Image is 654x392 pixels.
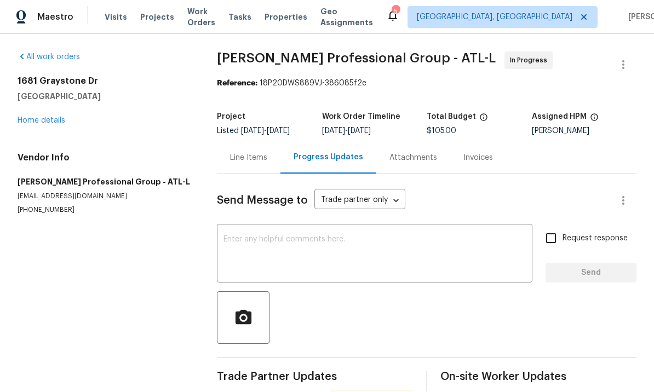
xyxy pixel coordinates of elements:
[440,372,636,383] span: On-site Worker Updates
[187,7,215,28] span: Work Orders
[230,153,267,164] div: Line Items
[510,55,552,66] span: In Progress
[140,12,174,23] span: Projects
[217,128,290,135] span: Listed
[389,153,437,164] div: Attachments
[314,192,405,210] div: Trade partner only
[463,153,493,164] div: Invoices
[532,113,587,121] h5: Assigned HPM
[217,78,636,89] div: 18P20DWS889VJ-386085f2e
[18,153,191,164] h4: Vendor Info
[392,7,399,18] div: 5
[590,113,599,128] span: The hpm assigned to this work order.
[18,177,191,188] h5: [PERSON_NAME] Professional Group - ATL-L
[479,113,488,128] span: The total cost of line items that have been proposed by Opendoor. This sum includes line items th...
[294,152,363,163] div: Progress Updates
[265,12,307,23] span: Properties
[217,372,413,383] span: Trade Partner Updates
[241,128,264,135] span: [DATE]
[18,206,191,215] p: [PHONE_NUMBER]
[18,91,191,102] h5: [GEOGRAPHIC_DATA]
[18,117,65,125] a: Home details
[18,192,191,201] p: [EMAIL_ADDRESS][DOMAIN_NAME]
[427,128,456,135] span: $105.00
[417,12,572,23] span: [GEOGRAPHIC_DATA], [GEOGRAPHIC_DATA]
[37,12,73,23] span: Maestro
[563,233,628,245] span: Request response
[105,12,127,23] span: Visits
[348,128,371,135] span: [DATE]
[322,128,345,135] span: [DATE]
[217,113,245,121] h5: Project
[427,113,476,121] h5: Total Budget
[228,14,251,21] span: Tasks
[217,195,308,206] span: Send Message to
[322,128,371,135] span: -
[320,7,373,28] span: Geo Assignments
[217,80,257,88] b: Reference:
[18,76,191,87] h2: 1681 Graystone Dr
[532,128,637,135] div: [PERSON_NAME]
[241,128,290,135] span: -
[322,113,400,121] h5: Work Order Timeline
[267,128,290,135] span: [DATE]
[217,52,496,65] span: [PERSON_NAME] Professional Group - ATL-L
[18,54,80,61] a: All work orders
